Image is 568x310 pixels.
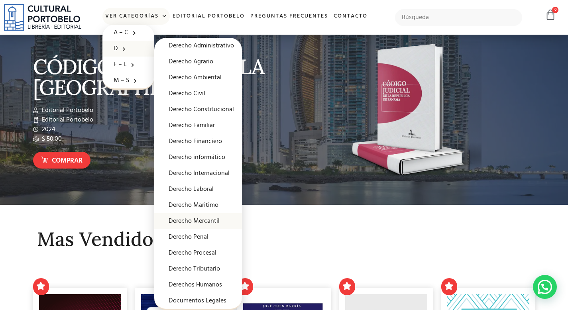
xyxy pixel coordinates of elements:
[154,165,242,181] a: Derecho Internacional
[102,8,170,25] a: Ver Categorías
[154,293,242,309] a: Documentos Legales
[154,213,242,229] a: Derecho Mercantil
[154,118,242,133] a: Derecho Familiar
[154,197,242,213] a: Derecho Maritimo
[154,102,242,118] a: Derecho Constitucional
[33,152,90,169] a: Comprar
[154,38,242,310] ul: D
[154,86,242,102] a: Derecho Civil
[154,133,242,149] a: Derecho Financiero
[102,57,154,73] a: E – L
[102,25,154,41] a: A – C
[40,115,93,125] span: Editorial Portobelo
[154,277,242,293] a: Derechos Humanos
[40,125,55,134] span: 2024
[40,134,62,144] span: $ 50.00
[331,8,370,25] a: Contacto
[154,54,242,70] a: Derecho Agrario
[248,8,331,25] a: Preguntas frecuentes
[52,156,83,166] span: Comprar
[552,7,558,13] span: 0
[395,9,522,26] input: Búsqueda
[33,56,280,98] p: CÓDIGO JUDICIAL DE LA [GEOGRAPHIC_DATA]
[154,149,242,165] a: Derecho informático
[102,41,154,57] a: D
[102,25,154,90] ul: Ver Categorías
[154,181,242,197] a: Derecho Laboral
[154,261,242,277] a: Derecho Tributario
[154,70,242,86] a: Derecho Ambiental
[37,229,531,250] h2: Mas Vendidos
[533,275,557,299] div: Contactar por WhatsApp
[40,106,93,115] span: Editorial Portobelo
[545,9,556,21] a: 0
[154,38,242,54] a: Derecho Administrativo
[154,245,242,261] a: Derecho Procesal
[154,229,242,245] a: Derecho Penal
[170,8,248,25] a: Editorial Portobelo
[102,73,154,88] a: M – S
